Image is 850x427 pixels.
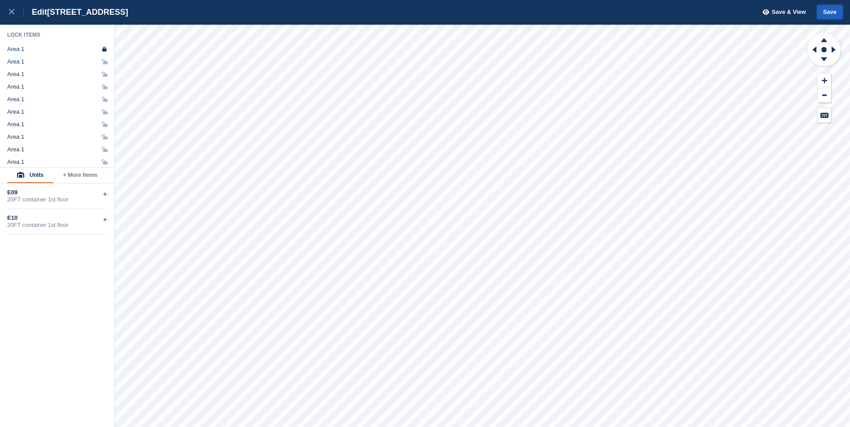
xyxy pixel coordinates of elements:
[7,184,107,209] div: E0920FT container 1st floor+
[818,88,831,103] button: Zoom Out
[7,222,107,229] div: 20FT container 1st floor
[7,168,53,183] button: Units
[7,121,24,128] div: Area 1
[7,146,24,153] div: Area 1
[7,71,24,78] div: Area 1
[103,214,107,225] div: +
[7,189,107,196] div: E09
[772,8,806,17] span: Save & View
[7,31,108,38] div: Lock Items
[7,196,107,203] div: 20FT container 1st floor
[758,5,806,20] button: Save & View
[7,58,24,65] div: Area 1
[53,168,107,183] button: + More Items
[818,73,831,88] button: Zoom In
[103,189,107,200] div: +
[7,108,24,115] div: Area 1
[24,7,128,17] div: Edit [STREET_ADDRESS]
[7,46,24,53] div: Area 1
[818,108,831,123] button: Keyboard Shortcuts
[817,5,843,20] button: Save
[7,214,107,222] div: E10
[7,96,24,103] div: Area 1
[7,133,24,141] div: Area 1
[7,83,24,90] div: Area 1
[7,158,24,166] div: Area 1
[7,209,107,235] div: E1020FT container 1st floor+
